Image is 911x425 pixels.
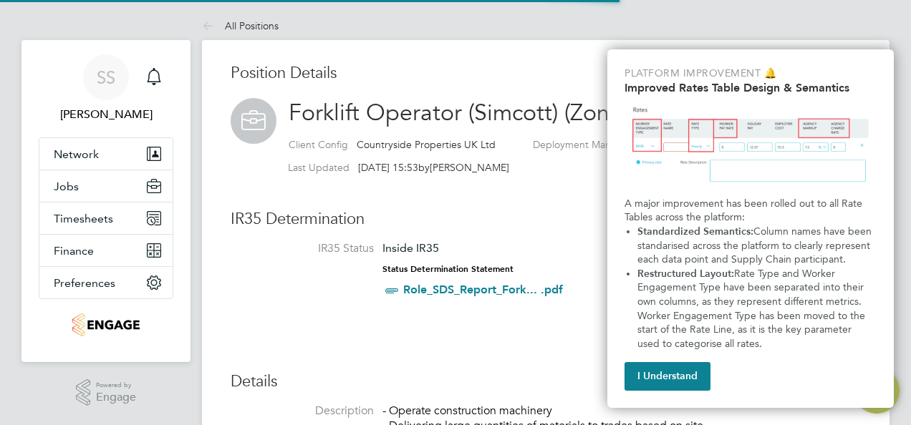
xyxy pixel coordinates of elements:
[288,161,350,174] label: Last Updated
[358,161,418,174] span: [DATE] 15:53
[96,379,136,391] span: Powered by
[637,268,868,350] span: Rate Type and Worker Engagement Type have been separated into their own columns, as they represen...
[357,138,496,151] span: Countryside Properties UK Ltd
[382,264,514,274] strong: Status Determination Statement
[637,268,734,280] strong: Restructured Layout:
[72,313,139,336] img: knightwood-logo-retina.png
[54,276,115,290] span: Preferences
[231,209,861,230] h3: IR35 Determination
[430,161,509,174] span: [PERSON_NAME]
[382,241,439,255] span: Inside IR35
[39,313,173,336] a: Go to home page
[625,100,877,191] img: Updated Rates Table Design & Semantics
[231,371,861,392] h3: Details
[607,49,894,408] div: Improved Rate Table Semantics
[231,404,374,419] label: Description
[625,197,877,225] p: A major improvement has been rolled out to all Rate Tables across the platform:
[403,283,563,296] a: Role_SDS_Report_Fork... .pdf
[39,54,173,123] a: Go to account details
[625,362,710,391] button: I Understand
[625,67,877,81] p: Platform Improvement 🔔
[231,241,374,256] label: IR35 Status
[39,106,173,123] span: Shazad Shah
[54,244,94,258] span: Finance
[533,138,632,151] label: Deployment Manager
[637,225,753,238] strong: Standardized Semantics:
[289,138,348,151] label: Client Config
[625,81,877,94] h2: Improved Rates Table Design & Semantics
[289,99,647,127] span: Forklift Operator (Simcott) (Zone 2)
[97,68,115,87] span: SS
[202,19,279,32] a: All Positions
[96,391,136,404] span: Engage
[637,225,874,265] span: Column names have been standarised across the platform to clearly represent each data point and S...
[288,161,509,174] div: by
[231,63,781,84] h3: Position Details
[21,40,191,362] nav: Main navigation
[54,180,79,193] span: Jobs
[54,147,99,161] span: Network
[54,212,113,225] span: Timesheets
